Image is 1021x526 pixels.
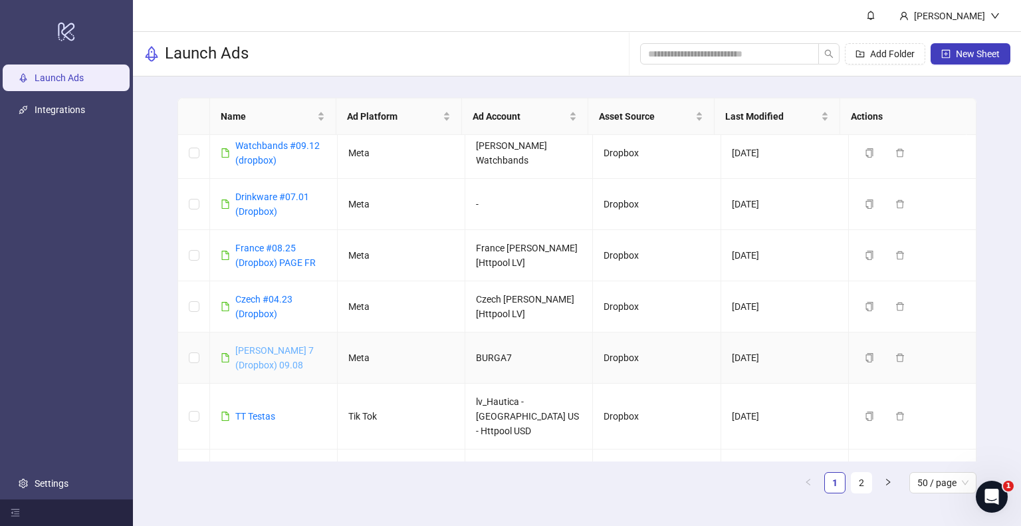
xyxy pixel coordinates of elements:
div: Page Size [909,472,976,493]
td: Dropbox [593,384,721,450]
span: delete [895,148,905,158]
span: file [221,148,230,158]
span: delete [895,199,905,209]
span: New Sheet [956,49,1000,59]
h3: Launch Ads [165,43,249,65]
button: New Sheet [931,43,1010,65]
span: file [221,353,230,362]
td: [DATE] [721,450,849,501]
span: menu-fold [11,508,20,517]
td: France [PERSON_NAME] [Httpool LV] [465,230,593,281]
span: folder-add [855,49,865,59]
button: Add Folder [845,43,925,65]
span: 50 / page [917,473,968,493]
td: Tik Tok [338,384,465,450]
a: Launch Ads [35,72,84,83]
td: Meta [338,179,465,230]
a: 2 [851,473,871,493]
td: Meta [338,230,465,281]
td: Meta [338,450,465,501]
li: Previous Page [798,472,819,493]
td: Czech [PERSON_NAME] [Httpool LV] [465,281,593,332]
button: left [798,472,819,493]
td: Meta [338,332,465,384]
td: [DATE] [721,332,849,384]
span: delete [895,302,905,311]
td: [DATE] [721,230,849,281]
span: delete [895,412,905,421]
td: Dropbox [593,281,721,332]
th: Actions [840,98,966,135]
td: [DATE] [721,179,849,230]
td: Dropbox [593,332,721,384]
td: Meta [338,281,465,332]
button: right [877,472,899,493]
span: right [884,478,892,486]
span: left [804,478,812,486]
span: Last Modified [725,109,819,124]
span: user [899,11,909,21]
td: lv_Hautica - [GEOGRAPHIC_DATA] US - Httpool USD [465,384,593,450]
span: Name [221,109,314,124]
span: file [221,199,230,209]
a: Drinkware #07.01 (Dropbox) [235,192,309,217]
a: TT Testas [235,411,275,422]
span: Add Folder [870,49,915,59]
th: Ad Platform [336,98,463,135]
span: delete [895,251,905,260]
a: [PERSON_NAME] 7 (Dropbox) 09.08 [235,345,314,370]
td: [DATE] [721,384,849,450]
span: copy [865,412,874,421]
td: - [465,179,593,230]
span: plus-square [941,49,951,59]
th: Asset Source [588,98,715,135]
span: 1 [1003,481,1014,491]
span: delete [895,353,905,362]
a: Integrations [35,104,85,115]
span: search [824,49,834,59]
th: Last Modified [715,98,841,135]
li: 2 [851,472,872,493]
td: Dropbox [593,230,721,281]
td: [DATE] [721,128,849,179]
span: bell [866,11,875,20]
th: Ad Account [462,98,588,135]
td: Dropbox [593,128,721,179]
a: Settings [35,478,68,489]
a: Watchbands #09.12 (dropbox) [235,140,320,166]
td: Dropbox [593,450,721,501]
li: Next Page [877,472,899,493]
span: copy [865,199,874,209]
iframe: Intercom live chat [976,481,1008,513]
th: Name [210,98,336,135]
span: copy [865,302,874,311]
span: rocket [144,46,160,62]
span: down [990,11,1000,21]
a: Czech #04.23 (Dropbox) [235,294,292,319]
span: file [221,412,230,421]
td: BURGA7 [465,332,593,384]
td: US [PERSON_NAME] [465,450,593,501]
span: Ad Platform [347,109,441,124]
span: copy [865,251,874,260]
td: Meta [338,128,465,179]
span: Ad Account [473,109,566,124]
span: file [221,251,230,260]
td: [DATE] [721,281,849,332]
td: Dropbox [593,179,721,230]
span: file [221,302,230,311]
a: 1 [825,473,845,493]
li: 1 [824,472,846,493]
div: [PERSON_NAME] [909,9,990,23]
td: [PERSON_NAME] Watchbands [465,128,593,179]
span: copy [865,148,874,158]
a: France #08.25 (Dropbox) PAGE FR [235,243,316,268]
span: Asset Source [599,109,693,124]
span: copy [865,353,874,362]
